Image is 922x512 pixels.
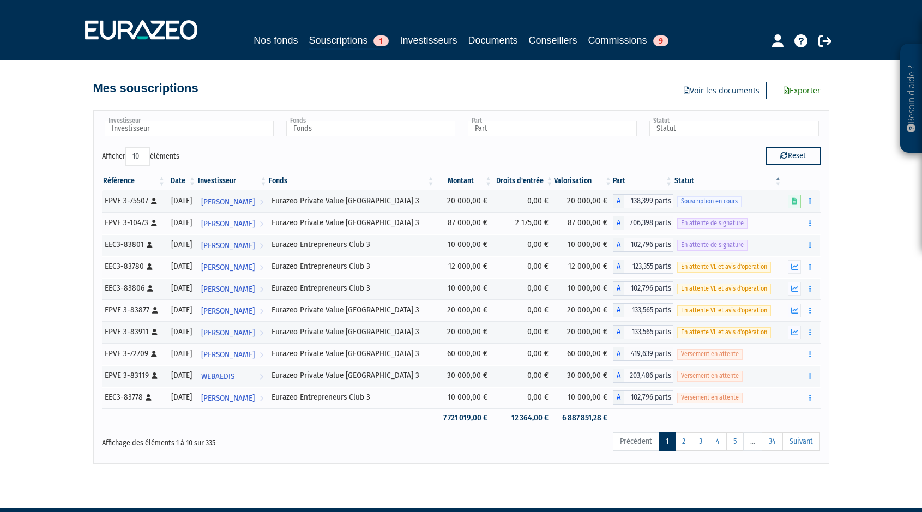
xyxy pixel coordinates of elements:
[493,343,554,365] td: 0,00 €
[260,345,263,365] i: Voir l'investisseur
[170,282,193,294] div: [DATE]
[613,325,673,339] div: A - Eurazeo Private Value Europe 3
[260,323,263,343] i: Voir l'investisseur
[260,236,263,256] i: Voir l'investisseur
[613,260,673,274] div: A - Eurazeo Entrepreneurs Club 3
[170,326,193,338] div: [DATE]
[170,239,193,250] div: [DATE]
[102,147,179,166] label: Afficher éléments
[373,35,389,46] span: 1
[554,190,613,212] td: 20 000,00 €
[201,279,255,299] span: [PERSON_NAME]
[436,299,493,321] td: 20 000,00 €
[493,387,554,408] td: 0,00 €
[309,33,389,50] a: Souscriptions1
[170,217,193,228] div: [DATE]
[673,172,782,190] th: Statut : activer pour trier la colonne par ordre d&eacute;croissant
[624,194,673,208] span: 138,399 parts
[436,256,493,278] td: 12 000,00 €
[272,261,431,272] div: Eurazeo Entrepreneurs Club 3
[554,172,613,190] th: Valorisation: activer pour trier la colonne par ordre croissant
[201,257,255,278] span: [PERSON_NAME]
[170,391,193,403] div: [DATE]
[436,321,493,343] td: 20 000,00 €
[613,238,624,252] span: A
[493,299,554,321] td: 0,00 €
[493,234,554,256] td: 0,00 €
[166,172,197,190] th: Date: activer pour trier la colonne par ordre croissant
[613,303,624,317] span: A
[170,304,193,316] div: [DATE]
[201,236,255,256] span: [PERSON_NAME]
[677,327,771,338] span: En attente VL et avis d'opération
[677,349,743,359] span: Versement en attente
[554,256,613,278] td: 12 000,00 €
[197,256,268,278] a: [PERSON_NAME]
[766,147,821,165] button: Reset
[554,408,613,427] td: 6 887 851,28 €
[436,212,493,234] td: 87 000,00 €
[105,282,163,294] div: EEC3-83806
[85,20,197,40] img: 1732889491-logotype_eurazeo_blanc_rvb.png
[105,326,163,338] div: EPVE 3-83911
[147,285,153,292] i: [Français] Personne physique
[709,432,727,451] a: 4
[588,33,668,48] a: Commissions9
[677,284,771,294] span: En attente VL et avis d'opération
[677,82,767,99] a: Voir les documents
[197,321,268,343] a: [PERSON_NAME]
[677,218,748,228] span: En attente de signature
[197,172,268,190] th: Investisseur: activer pour trier la colonne par ordre croissant
[260,214,263,234] i: Voir l'investisseur
[436,343,493,365] td: 60 000,00 €
[272,370,431,381] div: Eurazeo Private Value [GEOGRAPHIC_DATA] 3
[260,192,263,212] i: Voir l'investisseur
[105,348,163,359] div: EPVE 3-72709
[613,281,624,296] span: A
[170,261,193,272] div: [DATE]
[675,432,692,451] a: 2
[493,408,554,427] td: 12 364,00 €
[493,212,554,234] td: 2 175,00 €
[152,329,158,335] i: [Français] Personne physique
[436,365,493,387] td: 30 000,00 €
[613,390,673,405] div: A - Eurazeo Entrepreneurs Club 3
[197,343,268,365] a: [PERSON_NAME]
[613,369,624,383] span: A
[613,390,624,405] span: A
[613,216,673,230] div: A - Eurazeo Private Value Europe 3
[677,305,771,316] span: En attente VL et avis d'opération
[624,216,673,230] span: 706,398 parts
[613,281,673,296] div: A - Eurazeo Entrepreneurs Club 3
[272,239,431,250] div: Eurazeo Entrepreneurs Club 3
[554,212,613,234] td: 87 000,00 €
[677,262,771,272] span: En attente VL et avis d'opération
[613,303,673,317] div: A - Eurazeo Private Value Europe 3
[613,347,673,361] div: A - Eurazeo Private Value Europe 3
[613,216,624,230] span: A
[613,238,673,252] div: A - Eurazeo Entrepreneurs Club 3
[624,347,673,361] span: 419,639 parts
[260,388,263,408] i: Voir l'investisseur
[613,194,673,208] div: A - Eurazeo Private Value Europe 3
[529,33,577,48] a: Conseillers
[436,234,493,256] td: 10 000,00 €
[613,325,624,339] span: A
[554,234,613,256] td: 10 000,00 €
[624,390,673,405] span: 102,796 parts
[613,347,624,361] span: A
[170,348,193,359] div: [DATE]
[254,33,298,48] a: Nos fonds
[554,299,613,321] td: 20 000,00 €
[201,214,255,234] span: [PERSON_NAME]
[152,307,158,314] i: [Français] Personne physique
[197,387,268,408] a: [PERSON_NAME]
[102,172,167,190] th: Référence : activer pour trier la colonne par ordre croissant
[151,351,157,357] i: [Français] Personne physique
[151,220,157,226] i: [Français] Personne physique
[151,198,157,204] i: [Français] Personne physique
[677,371,743,381] span: Versement en attente
[197,299,268,321] a: [PERSON_NAME]
[493,365,554,387] td: 0,00 €
[197,278,268,299] a: [PERSON_NAME]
